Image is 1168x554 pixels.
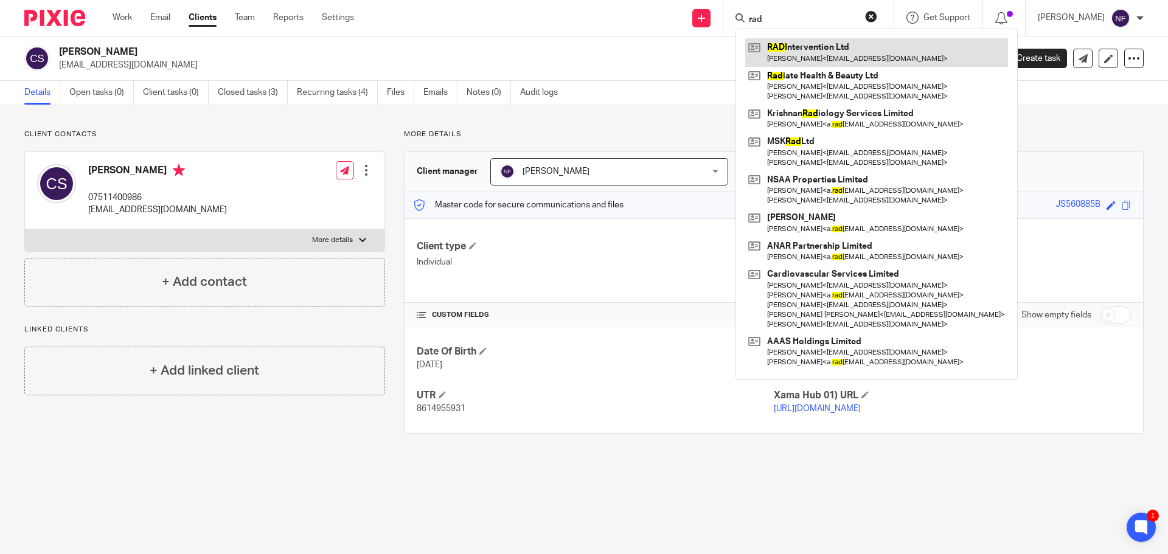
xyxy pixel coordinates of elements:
[24,10,85,26] img: Pixie
[414,199,624,211] p: Master code for secure communications and files
[520,81,567,105] a: Audit logs
[417,389,774,402] h4: UTR
[162,272,247,291] h4: + Add contact
[218,81,288,105] a: Closed tasks (3)
[24,325,385,334] p: Linked clients
[37,164,76,203] img: svg%3E
[417,404,465,413] span: 8614955931
[417,240,774,253] h4: Client type
[387,81,414,105] a: Files
[417,345,774,358] h4: Date Of Birth
[1147,510,1159,522] div: 1
[523,167,589,176] span: [PERSON_NAME]
[1021,309,1091,321] label: Show empty fields
[59,46,794,58] h2: [PERSON_NAME]
[1038,12,1105,24] p: [PERSON_NAME]
[88,192,227,204] p: 07511400986
[88,164,227,179] h4: [PERSON_NAME]
[322,12,354,24] a: Settings
[774,404,861,413] a: [URL][DOMAIN_NAME]
[467,81,511,105] a: Notes (0)
[24,46,50,71] img: svg%3E
[1055,198,1100,212] div: JS560885B
[150,12,170,24] a: Email
[865,10,877,23] button: Clear
[923,13,970,22] span: Get Support
[748,15,857,26] input: Search
[189,12,217,24] a: Clients
[69,81,134,105] a: Open tasks (0)
[273,12,304,24] a: Reports
[143,81,209,105] a: Client tasks (0)
[235,12,255,24] a: Team
[1111,9,1130,28] img: svg%3E
[24,130,385,139] p: Client contacts
[150,361,259,380] h4: + Add linked client
[24,81,60,105] a: Details
[173,164,185,176] i: Primary
[297,81,378,105] a: Recurring tasks (4)
[996,49,1067,68] a: Create task
[417,310,774,320] h4: CUSTOM FIELDS
[423,81,457,105] a: Emails
[113,12,132,24] a: Work
[59,59,978,71] p: [EMAIL_ADDRESS][DOMAIN_NAME]
[312,235,353,245] p: More details
[500,164,515,179] img: svg%3E
[88,204,227,216] p: [EMAIL_ADDRESS][DOMAIN_NAME]
[417,361,442,369] span: [DATE]
[774,389,1131,402] h4: Xama Hub 01) URL
[404,130,1144,139] p: More details
[417,256,774,268] p: Individual
[417,165,478,178] h3: Client manager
